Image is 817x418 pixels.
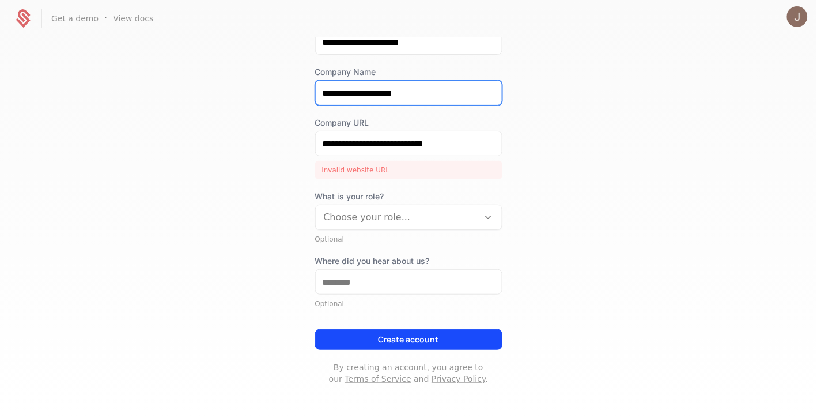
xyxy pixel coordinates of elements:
label: Where did you hear about us? [315,255,502,267]
p: By creating an account, you agree to our and . [315,361,502,385]
img: John Bernard Sahagun [787,6,808,27]
div: Optional [315,299,502,308]
a: Privacy Policy [432,374,485,383]
div: Optional [315,235,502,244]
div: Invalid website URL [315,161,502,179]
a: Get a demo [51,13,99,24]
span: · [104,12,107,25]
a: Terms of Service [345,374,411,383]
button: Open user button [787,6,808,27]
button: Create account [315,329,502,350]
label: Company URL [315,117,502,129]
label: Company Name [315,66,502,78]
span: What is your role? [315,191,502,202]
a: View docs [113,13,153,24]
